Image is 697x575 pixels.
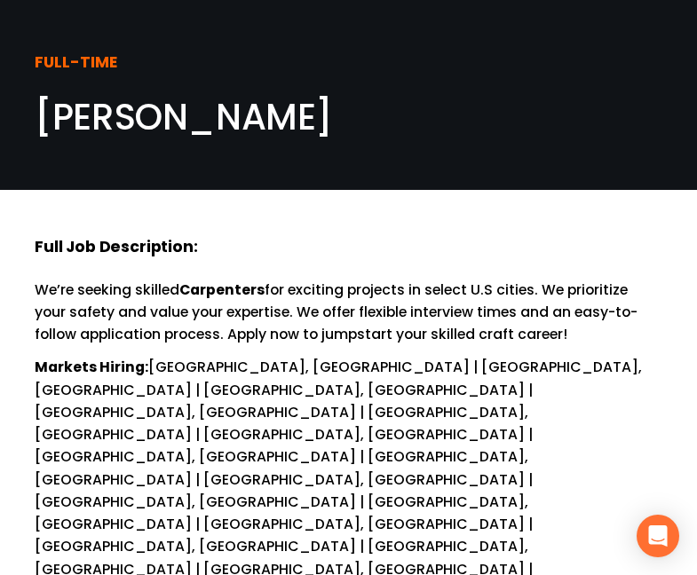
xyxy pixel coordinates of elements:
strong: Carpenters [179,280,265,300]
p: We’re seeking skilled for exciting projects in select U.S cities. We prioritize your safety and v... [35,279,662,346]
span: [PERSON_NAME] [35,92,333,142]
div: Open Intercom Messenger [637,515,679,557]
strong: FULL-TIME [35,51,117,73]
strong: Full Job Description: [35,235,197,257]
strong: Markets Hiring: [35,357,148,377]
